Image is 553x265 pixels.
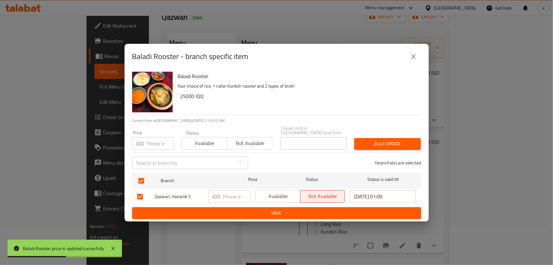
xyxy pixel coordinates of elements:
[359,140,416,148] span: Bulk update
[184,139,225,148] span: Available
[132,156,234,169] input: Search in branches
[137,209,416,217] span: Save
[230,139,270,148] span: Not available
[232,176,274,183] span: Price
[132,207,421,219] button: Save
[223,190,250,203] input: Please enter price
[132,118,421,123] p: Current time in [GEOGRAPHIC_DATA] is [DATE] 2:03:05 AM
[303,192,343,201] span: Not available
[350,176,416,183] span: Status is valid till
[374,160,421,166] p: 1 branche(s) are selected
[279,176,345,183] span: Status
[255,190,300,203] button: Available
[147,137,174,150] input: Please enter price
[23,245,104,252] div: Baladi Rooster price is updated succesfully
[132,51,248,62] h2: Baladi Rooster - branch specific item
[161,177,227,185] span: Branch
[137,140,145,147] p: IQD
[132,72,173,112] img: Baladi Rooster
[182,137,227,150] button: Available
[180,92,416,101] h6: 25000 IQD
[178,72,416,81] h6: Baladi Rooster
[213,193,221,200] p: IQD
[406,49,421,64] button: close
[227,137,273,150] button: Not available
[155,193,203,201] span: Qazwan, Hasarok 5
[258,192,298,201] span: Available
[354,138,421,150] button: Bulk update
[300,190,345,203] button: Not available
[178,82,416,90] p: Your choice of rice, 1 nafar Kurdish rooster and 2 types of broth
